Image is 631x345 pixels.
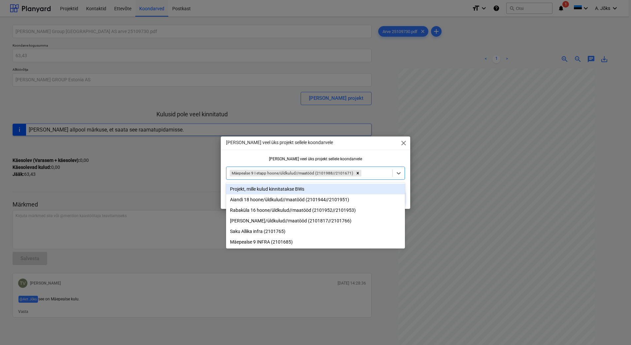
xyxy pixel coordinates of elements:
div: Mäepealse 9 INFRA (2101685) [226,237,405,247]
div: Projekt, mille kulud kinnitatakse BWs [226,184,405,194]
div: Saku Allika infra (2101765) [226,226,405,237]
div: Aiandi 18 hoone/üldkulud//maatööd (2101944//2101951) [226,194,405,205]
div: [PERSON_NAME] veel üks projekt sellele koondarvele [226,157,405,161]
div: Saku I hoone/üldkulud//maatööd (2101817//2101766) [226,215,405,226]
div: Mäepealse 9 I etapp hoone/üldkulud//maatööd (2101988//2101671) [230,170,354,176]
div: Remove Mäepealse 9 I etapp hoone/üldkulud//maatööd (2101988//2101671) [354,170,361,176]
p: [PERSON_NAME] veel üks projekt sellele koondarvele [226,139,333,146]
iframe: Chat Widget [598,313,631,345]
span: close [400,139,408,147]
div: Rabaküla 16 hoone/üldkulud//maatööd (2101952//2101953) [226,205,405,215]
div: [PERSON_NAME]/üldkulud//maatööd (2101817//2101766) [226,215,405,226]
